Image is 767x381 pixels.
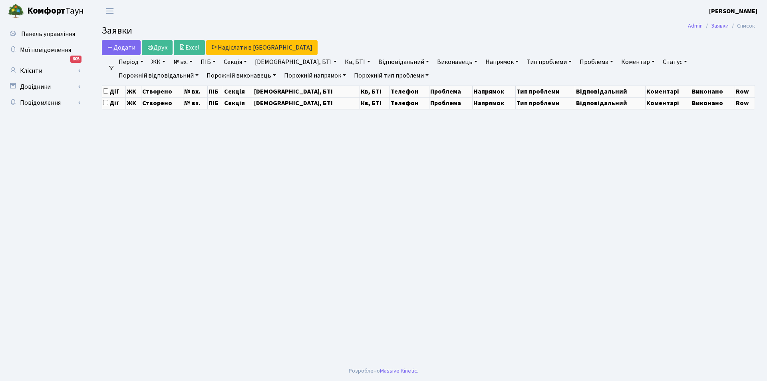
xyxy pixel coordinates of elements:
[351,69,432,82] a: Порожній тип проблеми
[170,55,196,69] a: № вх.
[434,55,481,69] a: Виконавець
[102,40,141,55] a: Додати
[618,55,658,69] a: Коментар
[735,86,755,97] th: Row
[252,55,340,69] a: [DEMOGRAPHIC_DATA], БТІ
[711,22,729,30] a: Заявки
[115,69,202,82] a: Порожній відповідальний
[102,24,132,38] span: Заявки
[375,55,432,69] a: Відповідальний
[115,55,147,69] a: Період
[126,97,141,109] th: ЖК
[183,97,208,109] th: № вх.
[691,86,735,97] th: Виконано
[380,367,417,375] a: Massive Kinetic
[4,26,84,42] a: Панель управління
[688,22,703,30] a: Admin
[360,97,389,109] th: Кв, БТІ
[148,55,169,69] a: ЖК
[206,40,318,55] a: Надіслати в [GEOGRAPHIC_DATA]
[342,55,373,69] a: Кв, БТІ
[174,40,205,55] a: Excel
[207,97,223,109] th: ПІБ
[390,86,429,97] th: Телефон
[221,55,250,69] a: Секція
[429,97,472,109] th: Проблема
[281,69,349,82] a: Порожній напрямок
[523,55,575,69] a: Тип проблеми
[576,55,616,69] a: Проблема
[21,30,75,38] span: Панель управління
[676,18,767,34] nav: breadcrumb
[27,4,84,18] span: Таун
[4,42,84,58] a: Мої повідомлення605
[183,86,208,97] th: № вх.
[4,63,84,79] a: Клієнти
[20,46,71,54] span: Мої повідомлення
[102,86,126,97] th: Дії
[8,3,24,19] img: logo.png
[729,22,755,30] li: Список
[126,86,141,97] th: ЖК
[107,43,135,52] span: Додати
[691,97,735,109] th: Виконано
[141,97,183,109] th: Створено
[4,95,84,111] a: Повідомлення
[27,4,66,17] b: Комфорт
[141,86,183,97] th: Створено
[645,86,691,97] th: Коментарі
[645,97,691,109] th: Коментарі
[482,55,522,69] a: Напрямок
[360,86,389,97] th: Кв, БТІ
[575,97,645,109] th: Відповідальний
[253,97,360,109] th: [DEMOGRAPHIC_DATA], БТІ
[473,86,516,97] th: Напрямок
[390,97,429,109] th: Телефон
[709,6,757,16] a: [PERSON_NAME]
[253,86,360,97] th: [DEMOGRAPHIC_DATA], БТІ
[709,7,757,16] b: [PERSON_NAME]
[142,40,173,55] a: Друк
[197,55,219,69] a: ПІБ
[70,56,81,63] div: 605
[4,79,84,95] a: Довідники
[102,97,126,109] th: Дії
[575,86,645,97] th: Відповідальний
[223,97,253,109] th: Секція
[349,367,418,375] div: Розроблено .
[203,69,279,82] a: Порожній виконавець
[516,97,575,109] th: Тип проблеми
[207,86,223,97] th: ПІБ
[429,86,472,97] th: Проблема
[100,4,120,18] button: Переключити навігацію
[516,86,575,97] th: Тип проблеми
[473,97,516,109] th: Напрямок
[660,55,690,69] a: Статус
[735,97,755,109] th: Row
[223,86,253,97] th: Секція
